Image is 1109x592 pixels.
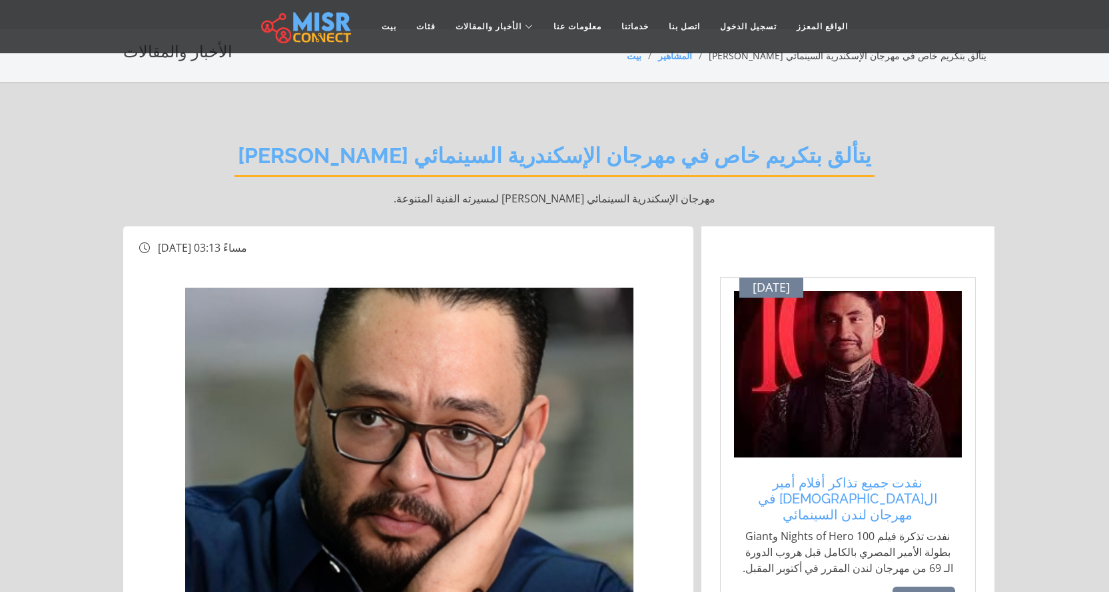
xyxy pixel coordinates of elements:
[758,475,938,523] font: نفدت جميع تذاكر أفلام أمير ال[DEMOGRAPHIC_DATA] في مهرجان لندن السينمائي
[238,143,871,168] font: [PERSON_NAME] يتألق بتكريم خاص في مهرجان الإسكندرية السينمائي
[611,14,659,39] a: خدماتنا
[394,191,715,206] font: مهرجان الإسكندرية السينمائي [PERSON_NAME] لمسيرته الفنية المتنوعة.
[382,22,396,31] font: بيت
[720,22,777,31] font: تسجيل الدخول
[416,22,436,31] font: فئات
[741,475,955,523] a: نفدت جميع تذاكر أفلام أمير ال[DEMOGRAPHIC_DATA] في مهرجان لندن السينمائي
[372,14,406,39] a: بيت
[659,14,710,39] a: اتصل بنا
[621,22,649,31] font: خدماتنا
[753,279,790,295] font: [DATE]
[669,22,700,31] font: اتصل بنا
[627,49,641,62] a: بيت
[544,14,611,39] a: معلومات عنا
[554,22,601,31] font: معلومات عنا
[787,14,858,39] a: الواقع المعزز
[446,14,544,39] a: الأخبار والمقالات
[743,529,953,575] font: نفدت تذكرة فيلم 100 Nights of Hero وGiant بطولة الأمير المصري بالكامل قبل هروب الدورة الـ 69 من م...
[158,240,247,255] font: [DATE] 03:13 مساءً
[456,22,522,31] font: الأخبار والمقالات
[734,291,962,457] img: النجم المصري الشهير الفيلم الذي ضربه الفيلم قادماً إلى أفلام السينما في لندن
[797,22,848,31] font: الواقع المعزز
[709,49,986,62] font: [PERSON_NAME] يتألق بتكريم خاص في مهرجان الإسكندرية السينمائي
[658,49,692,62] a: المشاهير
[261,10,350,43] img: main.misr_connect
[406,14,446,39] a: فئات
[710,14,787,39] a: تسجيل الدخول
